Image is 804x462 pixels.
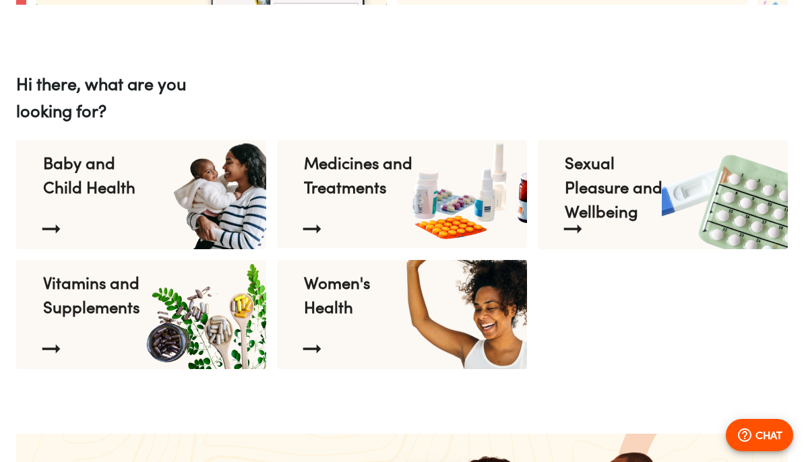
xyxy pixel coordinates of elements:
[43,151,153,199] p: Baby and Child Health
[538,140,788,249] a: Sexual Pleasure and WellbeingSexual Pleasure and Wellbeing
[16,140,266,249] a: Baby and Child HealthBaby and Child Health
[401,140,548,239] img: Medicines and Treatments
[43,271,153,319] p: Vitamins and Supplements
[140,260,287,369] img: Vitamins and Supplements
[304,151,414,199] p: Medicines and Treatments
[277,140,527,248] a: Medicines and TreatmentsMedicines and Treatments
[726,419,793,451] button: CHAT
[401,260,548,369] img: Women's Health
[140,140,287,249] img: Baby and Child Health
[304,271,414,319] p: Women's Health
[16,70,788,124] p: Hi there, what are you looking for?
[16,260,266,369] a: Vitamins and SupplementsVitamins and Supplements
[755,427,782,443] p: CHAT
[277,260,527,369] a: Women's HealthWomen's Health
[565,151,675,199] p: Sexual Pleasure and Wellbeing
